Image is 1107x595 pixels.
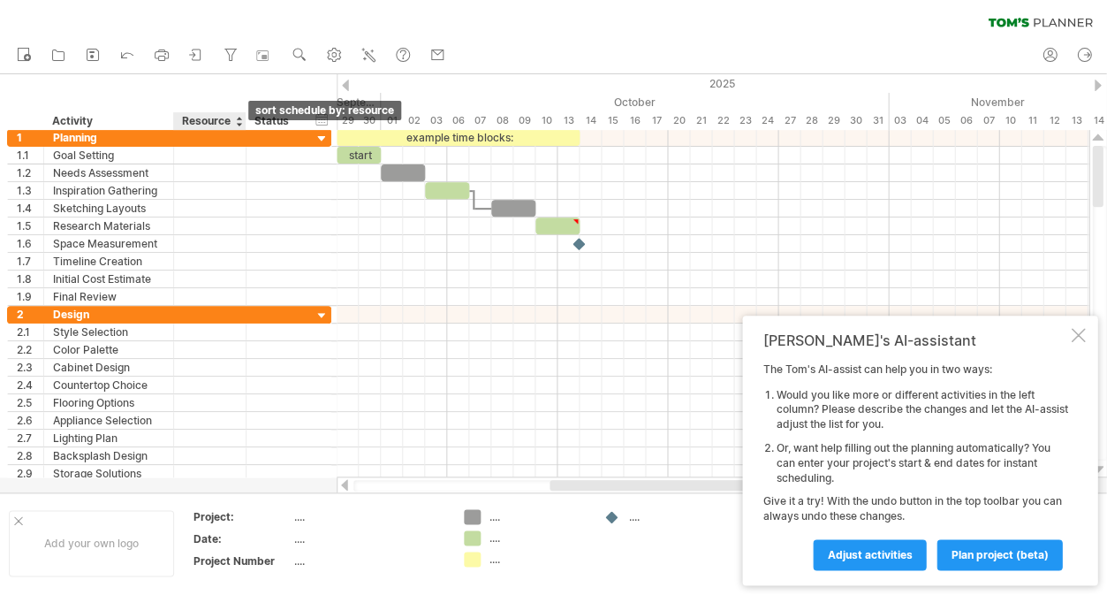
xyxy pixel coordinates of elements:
div: 2.8 [17,447,43,464]
div: Style Selection [53,324,164,340]
div: Color Palette [53,341,164,358]
div: Status [254,112,293,130]
div: 1.8 [17,271,43,287]
div: Countertop Choice [53,377,164,393]
div: Wednesday, 8 October 2025 [491,111,513,130]
div: 2.2 [17,341,43,358]
div: Thursday, 9 October 2025 [513,111,535,130]
div: Wednesday, 22 October 2025 [712,111,734,130]
div: Wednesday, 5 November 2025 [933,111,955,130]
div: Needs Assessment [53,164,164,181]
a: Adjust activities [813,539,926,570]
div: Thursday, 13 November 2025 [1065,111,1088,130]
div: .... [489,509,586,524]
div: 2 [17,306,43,323]
div: Thursday, 23 October 2025 [734,111,756,130]
div: Appliance Selection [53,412,164,429]
div: Planning [53,129,164,146]
div: 2.6 [17,412,43,429]
div: 1.3 [17,182,43,199]
div: Friday, 7 November 2025 [977,111,999,130]
div: Flooring Options [53,394,164,411]
div: Friday, 3 October 2025 [425,111,447,130]
span: Adjust activities [827,548,912,561]
div: Monday, 29 September 2025 [337,111,359,130]
div: Thursday, 30 October 2025 [845,111,867,130]
div: Inspiration Gathering [53,182,164,199]
div: .... [489,530,586,545]
div: Tuesday, 4 November 2025 [911,111,933,130]
li: Would you like more or different activities in the left column? Please describe the changes and l... [776,388,1067,432]
div: Lighting Plan [53,430,164,446]
div: 2.3 [17,359,43,376]
div: Date: [193,531,291,546]
span: plan project (beta) [951,548,1048,561]
div: Timeline Creation [53,253,164,270]
div: Monday, 27 October 2025 [778,111,800,130]
div: The Tom's AI-assist can help you in two ways: Give it a try! With the undo button in the top tool... [762,362,1067,569]
div: Add your own logo [9,510,174,576]
div: Tuesday, 14 October 2025 [580,111,602,130]
div: 2.7 [17,430,43,446]
div: 1.5 [17,217,43,234]
div: Resource [182,112,236,130]
div: 1.9 [17,288,43,305]
div: 1.7 [17,253,43,270]
div: [PERSON_NAME]'s AI-assistant [762,332,1067,349]
div: Cabinet Design [53,359,164,376]
div: Tuesday, 7 October 2025 [469,111,491,130]
div: Sketching Layouts [53,200,164,217]
div: Wednesday, 1 October 2025 [381,111,403,130]
div: .... [294,553,443,568]
div: Final Review [53,288,164,305]
div: example time blocks: [337,129,580,146]
div: .... [489,552,586,567]
div: Tuesday, 21 October 2025 [690,111,712,130]
div: Project Number [193,553,291,568]
div: Monday, 3 November 2025 [889,111,911,130]
div: .... [294,531,443,546]
div: 1.4 [17,200,43,217]
div: 1 [17,129,43,146]
div: Project: [193,509,291,524]
li: Or, want help filling out the planning automatically? You can enter your project's start & end da... [776,441,1067,485]
div: Tuesday, 28 October 2025 [800,111,823,130]
div: Friday, 10 October 2025 [535,111,557,130]
div: start [337,147,381,164]
div: Storage Solutions [53,465,164,482]
div: 2.5 [17,394,43,411]
div: Wednesday, 29 October 2025 [823,111,845,130]
div: Thursday, 6 November 2025 [955,111,977,130]
div: Initial Cost Estimate [53,271,164,287]
div: Space Measurement [53,235,164,252]
div: Friday, 17 October 2025 [646,111,668,130]
div: Wednesday, 15 October 2025 [602,111,624,130]
div: Wednesday, 12 November 2025 [1043,111,1065,130]
div: .... [294,509,443,524]
div: 2.4 [17,377,43,393]
div: October 2025 [381,93,889,111]
div: 1.6 [17,235,43,252]
div: Backsplash Design [53,447,164,464]
div: Monday, 13 October 2025 [557,111,580,130]
div: Thursday, 16 October 2025 [624,111,646,130]
div: sort schedule by: resource [248,101,401,120]
a: plan project (beta) [936,539,1062,570]
div: Monday, 6 October 2025 [447,111,469,130]
div: Monday, 20 October 2025 [668,111,690,130]
div: 1.2 [17,164,43,181]
div: Design [53,306,164,323]
div: 2.1 [17,324,43,340]
div: Monday, 10 November 2025 [999,111,1021,130]
div: .... [629,509,725,524]
div: Tuesday, 30 September 2025 [359,111,381,130]
div: 2.9 [17,465,43,482]
div: Goal Setting [53,147,164,164]
div: Tuesday, 11 November 2025 [1021,111,1043,130]
div: Friday, 24 October 2025 [756,111,778,130]
div: Research Materials [53,217,164,234]
div: 1.1 [17,147,43,164]
div: Activity [52,112,163,130]
div: Thursday, 2 October 2025 [403,111,425,130]
div: Friday, 31 October 2025 [867,111,889,130]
